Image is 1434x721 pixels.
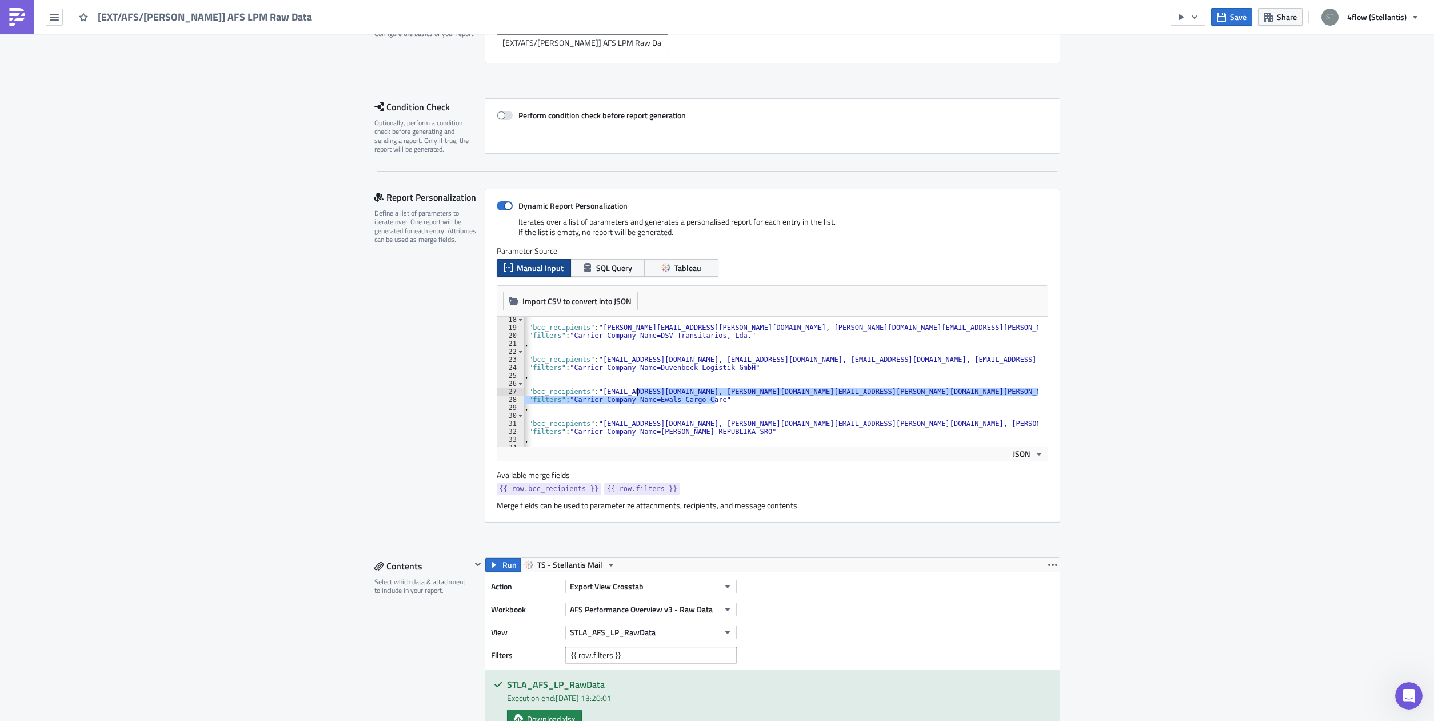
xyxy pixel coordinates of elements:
[518,109,686,121] strong: Perform condition check before report generation
[497,483,601,495] a: {{ row.bcc_recipients }}
[497,396,524,404] div: 28
[565,647,737,664] input: Filter1=Value1&...
[1009,447,1048,461] button: JSON
[497,380,524,388] div: 26
[55,14,142,26] p: The team can also help
[502,558,517,572] span: Run
[374,189,485,206] div: Report Personalization
[9,188,219,256] div: STLA says…
[1347,11,1407,23] span: 4flow (Stellantis)
[8,8,26,26] img: PushMetrics
[497,404,524,412] div: 29
[497,340,524,348] div: 21
[33,6,51,25] img: Profile image for Operator
[196,370,214,388] button: Send a message…
[497,470,582,480] label: Available merge fields
[471,557,485,571] button: Hide content
[497,332,524,340] div: 20
[374,29,477,38] div: Configure the basics of your report.
[497,428,524,436] div: 32
[9,301,219,346] div: STLA says…
[54,374,63,383] button: Upload attachment
[497,388,524,396] div: 27
[76,26,145,37] code: {{ utils.ds }}
[497,412,524,420] div: 30
[1258,8,1303,26] button: Share
[73,374,82,383] button: Start recording
[500,483,598,495] span: {{ row.bcc_recipients }}
[518,200,628,212] strong: Dynamic Report Personalization
[41,188,219,246] div: Hi [PERSON_NAME]Thank you, will try that!Is there a list of utility functions somewhere?
[520,558,620,572] button: TS - Stellantis Mail
[507,692,1051,704] div: Execution end: [DATE] 13:20:01
[497,316,524,324] div: 18
[18,161,178,172] div: [PERSON_NAME]
[179,5,201,26] button: Home
[503,292,638,310] button: Import CSV to convert into JSON
[570,603,713,615] span: AFS Performance Overview v3 - Raw Data
[9,256,117,292] div: Yes, here:[URL][DOMAIN_NAME]
[497,348,524,356] div: 22
[644,259,718,277] button: Tableau
[139,301,219,337] div: Works perfectlyThank you!
[50,195,210,240] div: Hi [PERSON_NAME] Thank you, will try that! Is there a list of utility functions somewhere?
[374,209,477,244] div: Define a list of parameters to iterate over. One report will be generated for each entry. Attribu...
[491,578,560,595] label: Action
[485,558,521,572] button: Run
[18,274,107,284] a: [URL][DOMAIN_NAME]
[497,356,524,364] div: 23
[565,626,737,639] button: STLA_AFS_LP_RawData
[522,295,632,307] span: Import CSV to convert into JSON
[570,580,644,592] span: Export View Crosstab
[9,256,219,301] div: Julian says…
[565,580,737,593] button: Export View Crosstab
[1320,7,1340,27] img: Avatar
[374,577,471,595] div: Select which data & attachment to include in your report.
[507,680,1051,689] h5: STLA_AFS_LP_RawData
[5,5,522,78] span: Dear Please find attached the overview of your performance as well as compliance for the last 6 w...
[491,601,560,618] label: Workbook
[201,5,221,25] div: Close
[497,420,524,428] div: 31
[497,372,524,380] div: 25
[374,118,477,154] div: Optionally, perform a condition check before generating and sending a report. Only if true, the r...
[1230,11,1247,23] span: Save
[10,350,219,370] textarea: Message…
[18,262,107,285] div: Yes, here:
[497,364,524,372] div: 24
[5,5,546,78] body: Rich Text Area. Press ALT-0 for help.
[1315,5,1425,30] button: 4flow (Stellantis)
[497,259,571,277] button: Manual Input
[1277,11,1297,23] span: Share
[537,558,602,572] span: TS - Stellantis Mail
[9,346,219,397] div: Julian says…
[18,133,178,144] div: Please let me know if this works.
[1395,682,1423,710] iframe: Intercom live chat
[7,5,29,26] button: go back
[36,374,45,383] button: Gif picker
[1211,8,1252,26] button: Save
[148,308,210,330] div: Works perfectly Thank you!
[55,6,96,14] h1: Operator
[604,483,680,495] a: {{ row.filters }}
[497,246,1048,256] label: Parameter Source
[570,626,656,638] span: STLA_AFS_LP_RawData
[491,624,560,641] label: View
[517,262,564,274] span: Manual Input
[570,259,645,277] button: SQL Query
[497,500,1048,511] div: Merge fields can be used to parameterize attachments, recipients, and message contents.
[18,375,27,384] button: Emoji picker
[374,557,471,575] div: Contents
[607,483,677,495] span: {{ row.filters }}
[497,436,524,444] div: 33
[497,324,524,332] div: 19
[565,603,737,616] button: AFS Performance Overview v3 - Raw Data
[374,98,485,115] div: Condition Check
[497,217,1048,246] div: Iterates over a list of parameters and generates a personalised report for each entry in the list...
[491,647,560,664] label: Filters
[1013,448,1030,460] span: JSON
[674,262,701,274] span: Tableau
[22,5,73,14] a: {{ row.filters }},
[98,10,313,23] span: [EXT/AFS/[PERSON_NAME]] AFS LPM Raw Data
